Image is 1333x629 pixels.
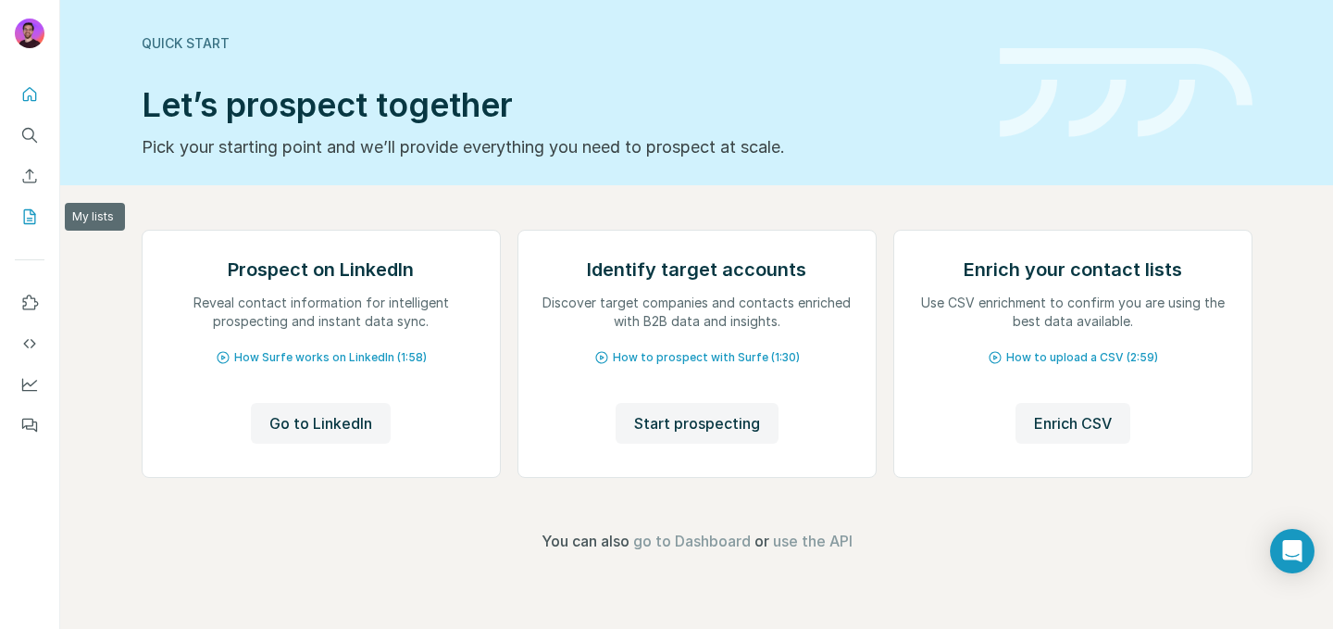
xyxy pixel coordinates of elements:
[964,257,1182,283] h2: Enrich your contact lists
[228,257,414,283] h2: Prospect on LinkedIn
[542,530,629,552] span: You can also
[234,349,427,366] span: How Surfe works on LinkedIn (1:58)
[15,409,44,442] button: Feedback
[161,294,481,331] p: Reveal contact information for intelligent prospecting and instant data sync.
[15,200,44,233] button: My lists
[1000,48,1252,138] img: banner
[15,78,44,111] button: Quick start
[754,530,769,552] span: or
[633,530,751,552] button: go to Dashboard
[1270,529,1314,573] div: Open Intercom Messenger
[587,257,806,283] h2: Identify target accounts
[15,159,44,193] button: Enrich CSV
[616,403,779,444] button: Start prospecting
[15,327,44,360] button: Use Surfe API
[142,86,978,123] h1: Let’s prospect together
[269,412,372,434] span: Go to LinkedIn
[1006,349,1158,366] span: How to upload a CSV (2:59)
[142,34,978,53] div: Quick start
[773,530,853,552] button: use the API
[15,119,44,152] button: Search
[634,412,760,434] span: Start prospecting
[142,134,978,160] p: Pick your starting point and we’ll provide everything you need to prospect at scale.
[913,294,1233,331] p: Use CSV enrichment to confirm you are using the best data available.
[613,349,800,366] span: How to prospect with Surfe (1:30)
[15,19,44,48] img: Avatar
[251,403,391,444] button: Go to LinkedIn
[15,368,44,401] button: Dashboard
[1015,403,1130,444] button: Enrich CSV
[537,294,857,331] p: Discover target companies and contacts enriched with B2B data and insights.
[1034,412,1112,434] span: Enrich CSV
[15,286,44,320] button: Use Surfe on LinkedIn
